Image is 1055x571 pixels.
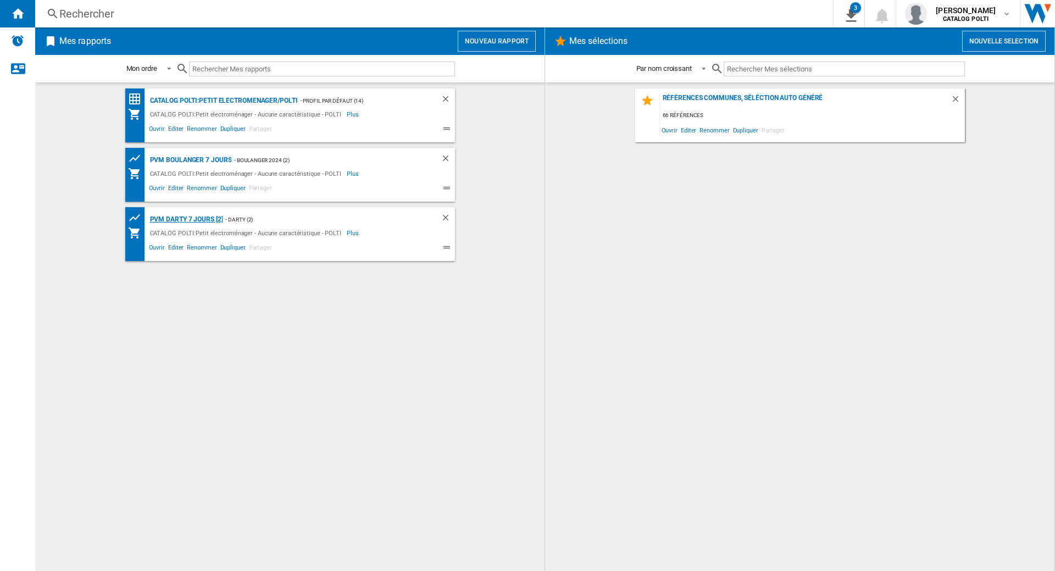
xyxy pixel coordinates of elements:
div: Supprimer [441,153,455,167]
button: Nouveau rapport [458,31,536,52]
span: Partager [247,183,274,196]
b: CATALOG POLTI [943,15,989,23]
div: 66 références [660,109,965,123]
button: Nouvelle selection [962,31,1046,52]
span: Plus [347,108,360,121]
div: Mon ordre [126,64,157,73]
span: Partager [247,124,274,137]
span: Renommer [185,124,218,137]
div: CATALOG POLTI:Petit electroménager - Aucune caractéristique - POLTI [147,108,347,121]
img: alerts-logo.svg [11,34,24,47]
span: Ouvrir [147,242,166,256]
div: Tableau des prix des produits [128,211,147,225]
span: Dupliquer [219,124,247,137]
span: Plus [347,167,360,180]
span: Dupliquer [219,242,247,256]
span: Plus [347,226,360,240]
span: Ouvrir [147,183,166,196]
input: Rechercher Mes sélections [724,62,965,76]
div: CATALOG POLTI:Petit electroménager - Aucune caractéristique - POLTI [147,167,347,180]
div: Références communes, séléction auto généré [660,94,951,109]
div: Supprimer [441,94,455,108]
div: Tableau des prix des produits [128,152,147,165]
span: Dupliquer [219,183,247,196]
div: PVM BOULANGER 7 jours [147,153,232,167]
span: Editer [166,124,185,137]
div: Supprimer [951,94,965,109]
div: PVM DARTY 7 jours [2] [147,213,223,226]
span: Dupliquer [731,123,760,137]
span: Editer [166,183,185,196]
h2: Mes sélections [567,31,630,52]
div: - DARTY (2) [223,213,418,226]
img: profile.jpg [905,3,927,25]
div: CATALOG POLTI:Petit electroménager - Aucune caractéristique - POLTI [147,226,347,240]
div: - Boulanger 2024 (2) [231,153,418,167]
span: Partager [760,123,786,137]
div: - Profil par défaut (14) [298,94,419,108]
div: Mon assortiment [128,108,147,121]
div: Par nom croissant [636,64,692,73]
span: Editer [166,242,185,256]
span: Renommer [698,123,731,137]
div: Matrice des prix [128,92,147,106]
input: Rechercher Mes rapports [189,62,455,76]
div: CATALOG POLTI:Petit electromenager/POLTI [147,94,298,108]
div: Mon assortiment [128,167,147,180]
span: Renommer [185,242,218,256]
span: Partager [247,242,274,256]
h2: Mes rapports [57,31,113,52]
span: Editer [679,123,698,137]
div: Mon assortiment [128,226,147,240]
div: 3 [850,2,861,13]
span: Ouvrir [660,123,679,137]
span: [PERSON_NAME] [936,5,996,16]
div: Supprimer [441,213,455,226]
div: Rechercher [59,6,804,21]
span: Ouvrir [147,124,166,137]
span: Renommer [185,183,218,196]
